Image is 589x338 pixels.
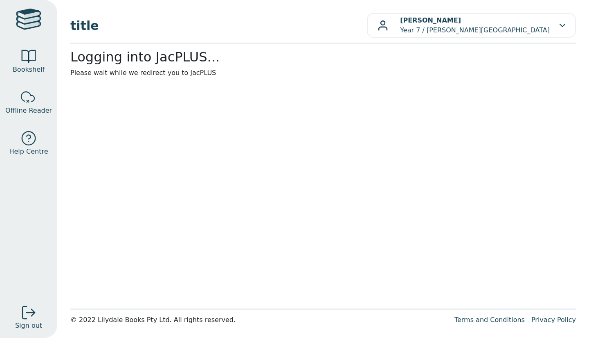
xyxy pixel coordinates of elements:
span: Help Centre [9,147,48,157]
span: Bookshelf [13,65,45,75]
span: Sign out [15,321,42,331]
h2: Logging into JacPLUS... [70,49,576,65]
p: Please wait while we redirect you to JacPLUS [70,68,576,78]
p: Year 7 / [PERSON_NAME][GEOGRAPHIC_DATA] [400,16,550,35]
span: title [70,16,367,35]
b: [PERSON_NAME] [400,16,461,24]
a: Privacy Policy [531,316,576,324]
a: Terms and Conditions [454,316,525,324]
button: [PERSON_NAME]Year 7 / [PERSON_NAME][GEOGRAPHIC_DATA] [367,13,576,38]
span: Offline Reader [5,106,52,116]
div: © 2022 Lilydale Books Pty Ltd. All rights reserved. [70,315,448,325]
